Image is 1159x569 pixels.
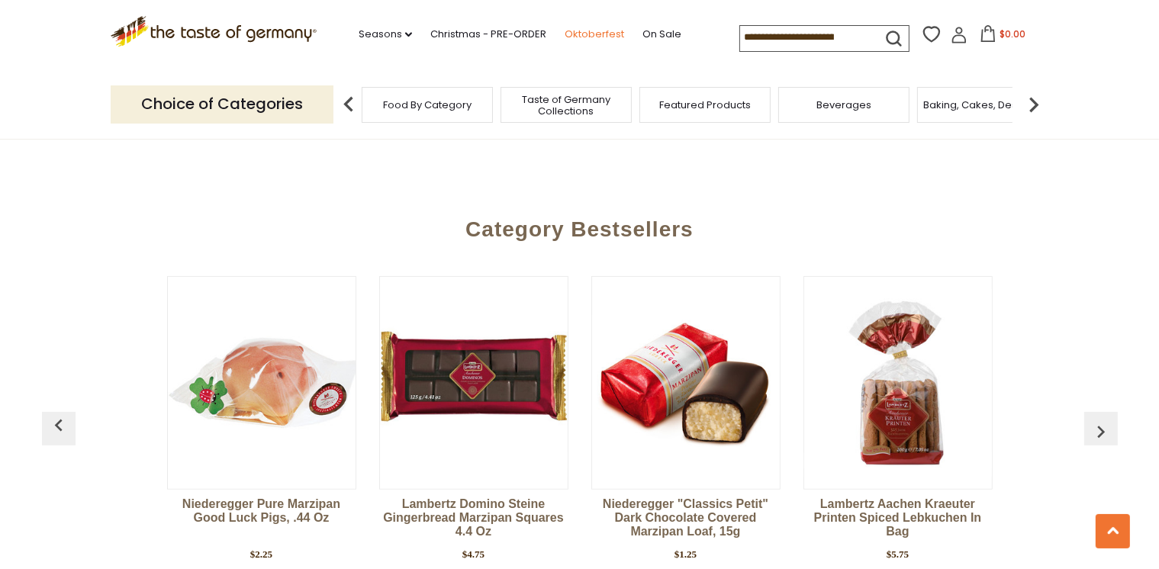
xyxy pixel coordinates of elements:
[359,26,412,43] a: Seasons
[462,547,485,562] div: $4.75
[1000,27,1025,40] span: $0.00
[971,25,1035,48] button: $0.00
[816,99,871,111] a: Beverages
[430,26,546,43] a: Christmas - PRE-ORDER
[50,194,1110,257] div: Category Bestsellers
[111,85,333,123] p: Choice of Categories
[804,289,992,477] img: Lambertz Aachen Kraeuter Printen Spiced Lebkuchen in Bag
[674,547,697,562] div: $1.25
[1089,420,1113,444] img: previous arrow
[803,497,993,543] a: Lambertz Aachen Kraeuter Printen Spiced Lebkuchen in Bag
[924,99,1042,111] a: Baking, Cakes, Desserts
[250,547,272,562] div: $2.25
[379,497,568,543] a: Lambertz Domino Steine Gingerbread Marzipan Squares 4.4 oz
[167,497,356,543] a: Niederegger Pure Marzipan Good Luck Pigs, .44 oz
[383,99,472,111] a: Food By Category
[168,289,356,477] img: Niederegger Pure Marzipan Good Luck Pigs, .44 oz
[887,547,909,562] div: $5.75
[47,413,71,438] img: previous arrow
[333,89,364,120] img: previous arrow
[565,26,624,43] a: Oktoberfest
[1019,89,1049,120] img: next arrow
[642,26,681,43] a: On Sale
[591,497,781,543] a: Niederegger "Classics Petit" Dark Chocolate Covered Marzipan Loaf, 15g
[505,94,627,117] a: Taste of Germany Collections
[659,99,751,111] a: Featured Products
[380,289,568,477] img: Lambertz Domino Steine Gingerbread Marzipan Squares 4.4 oz
[592,316,780,451] img: Niederegger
